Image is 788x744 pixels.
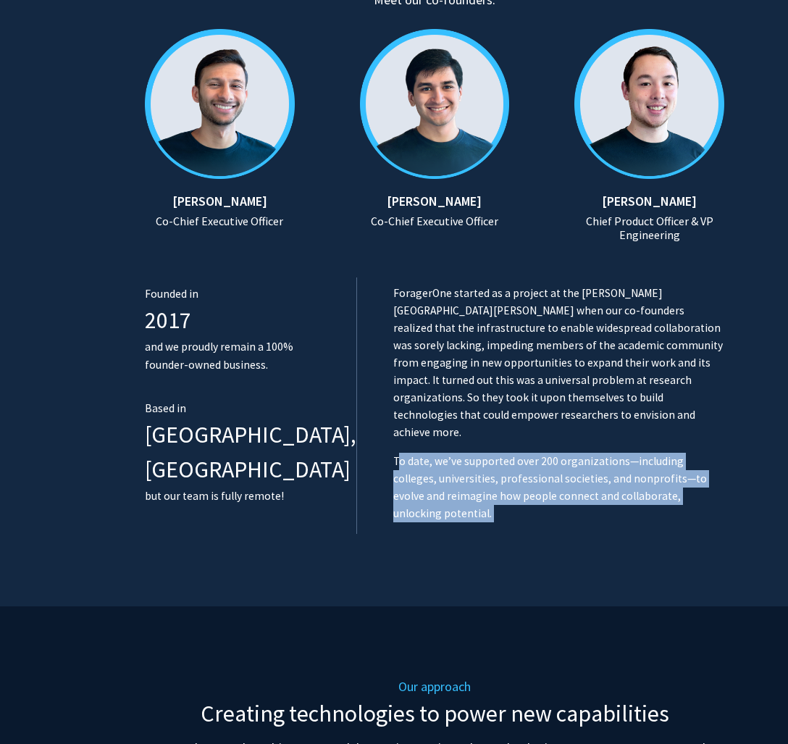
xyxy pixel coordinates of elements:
[145,14,324,193] img: ansh.png
[145,214,295,228] h6: Co-Chief Executive Officer
[574,193,724,209] h5: [PERSON_NAME]
[145,420,356,484] span: [GEOGRAPHIC_DATA], [GEOGRAPHIC_DATA]
[545,14,724,193] img: mike.png
[393,285,724,441] p: ForagerOne started as a project at the [PERSON_NAME][GEOGRAPHIC_DATA][PERSON_NAME] when our co-fo...
[345,193,524,209] h5: [PERSON_NAME]
[145,340,293,372] span: and we proudly remain a 100% founder-owned business.
[145,679,724,695] h5: Our approach
[145,489,284,503] span: but our team is fully remote!
[145,287,198,301] span: Founded in
[574,214,724,242] h6: Chief Product Officer & VP Engineering
[345,214,524,228] h6: Co-Chief Executive Officer
[345,14,524,193] img: yash.png
[393,453,724,522] p: To date, we’ve supported over 200 organizations—including colleges, universities, professional so...
[11,679,62,733] iframe: Chat
[145,193,295,209] h5: [PERSON_NAME]
[145,700,724,727] h2: Creating technologies to power new capabilities
[145,306,191,335] span: 2017
[145,401,186,415] span: Based in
